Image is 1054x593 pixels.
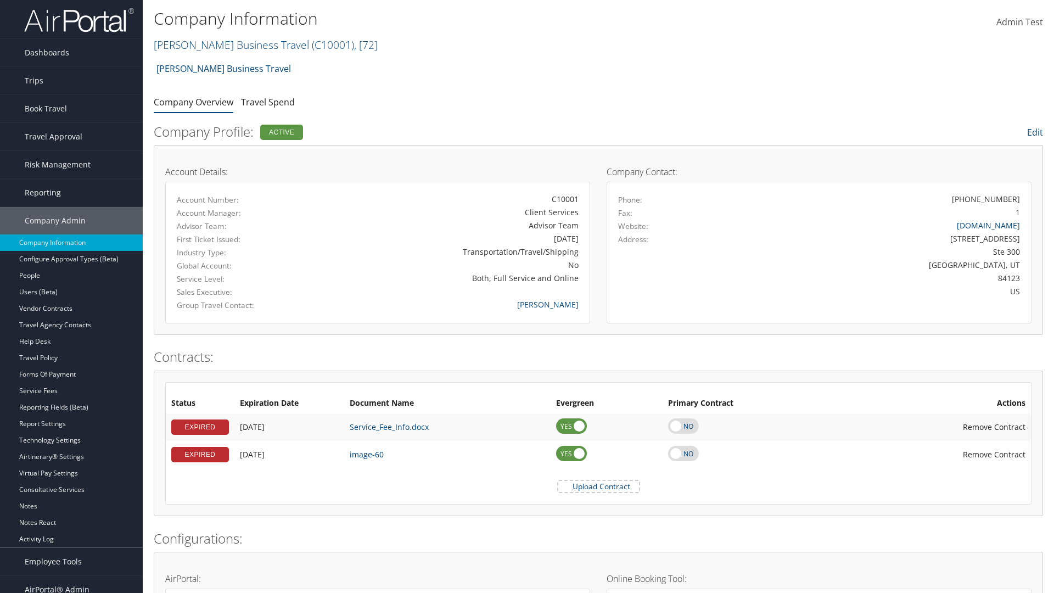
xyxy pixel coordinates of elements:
label: Industry Type: [177,247,300,258]
span: Risk Management [25,151,91,178]
h4: Online Booking Tool: [607,574,1031,583]
a: image-60 [350,449,384,460]
i: Remove Contract [952,416,963,438]
label: Sales Executive: [177,287,300,298]
th: Primary Contract [663,394,837,413]
div: Transportation/Travel/Shipping [316,246,579,258]
label: Account Manager: [177,208,300,219]
div: Add/Edit Date [240,422,339,432]
div: 1 [1016,206,1020,218]
label: Global Account: [177,260,300,271]
label: Account Number: [177,194,300,205]
div: 84123 [723,272,1021,284]
a: Edit [1027,126,1043,138]
th: Actions [837,394,1031,413]
label: Service Level: [177,273,300,284]
a: [PERSON_NAME] Business Travel [154,37,378,52]
div: Both, Full Service and Online [316,272,579,284]
div: Active [260,125,303,140]
h2: Contracts: [154,348,1043,366]
div: US [723,286,1021,297]
img: airportal-logo.png [24,7,134,33]
a: [PERSON_NAME] [517,299,579,310]
th: Evergreen [551,394,663,413]
span: Company Admin [25,207,86,234]
span: [DATE] [240,422,265,432]
th: Status [166,394,234,413]
h4: Company Contact: [607,167,1031,176]
div: [PHONE_NUMBER] [952,193,1020,205]
label: Website: [618,221,648,232]
label: Group Travel Contact: [177,300,300,311]
span: Remove Contract [963,422,1025,432]
div: C10001 [316,193,579,205]
i: Remove Contract [952,444,963,465]
a: Travel Spend [241,96,295,108]
label: Address: [618,234,648,245]
a: Company Overview [154,96,233,108]
h4: Account Details: [165,167,590,176]
label: Advisor Team: [177,221,300,232]
a: [PERSON_NAME] Business Travel [156,58,291,80]
label: Phone: [618,194,642,205]
h1: Company Information [154,7,747,30]
span: ( C10001 ) [312,37,354,52]
div: No [316,259,579,271]
label: Upload Contract [558,481,639,492]
div: [DATE] [316,233,579,244]
h4: AirPortal: [165,574,590,583]
span: [DATE] [240,449,265,460]
span: Employee Tools [25,548,82,575]
a: Admin Test [996,5,1043,40]
a: [DOMAIN_NAME] [957,220,1020,231]
span: Dashboards [25,39,69,66]
span: Reporting [25,179,61,206]
span: Admin Test [996,16,1043,28]
label: First Ticket Issued: [177,234,300,245]
span: Travel Approval [25,123,82,150]
div: [STREET_ADDRESS] [723,233,1021,244]
div: Advisor Team [316,220,579,231]
th: Expiration Date [234,394,344,413]
span: Remove Contract [963,449,1025,460]
th: Document Name [344,394,551,413]
a: Service_Fee_Info.docx [350,422,429,432]
div: EXPIRED [171,447,229,462]
h2: Company Profile: [154,122,741,141]
span: Trips [25,67,43,94]
div: Add/Edit Date [240,450,339,460]
span: , [ 72 ] [354,37,378,52]
span: Book Travel [25,95,67,122]
h2: Configurations: [154,529,1043,548]
div: EXPIRED [171,419,229,435]
label: Fax: [618,208,632,219]
div: Ste 300 [723,246,1021,258]
div: [GEOGRAPHIC_DATA], UT [723,259,1021,271]
div: Client Services [316,206,579,218]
